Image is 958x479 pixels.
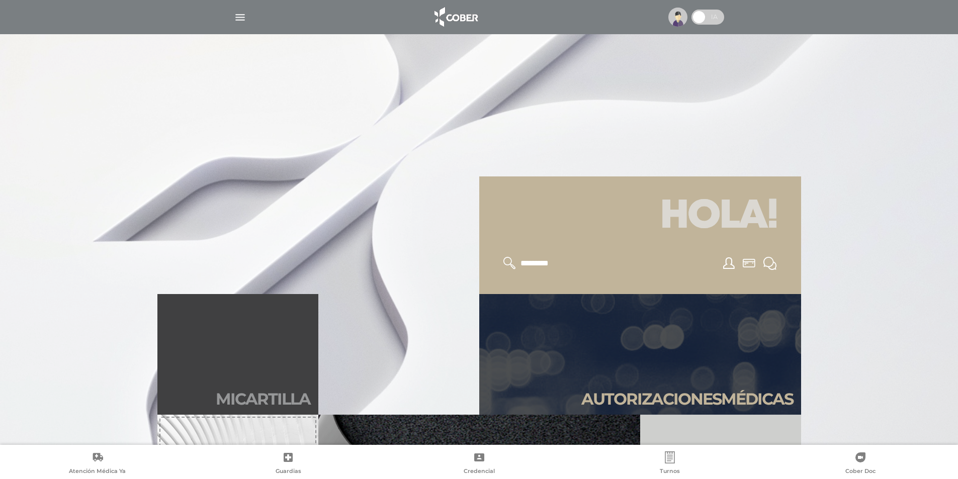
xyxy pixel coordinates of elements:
span: Cober Doc [845,467,876,476]
span: Credencial [464,467,495,476]
h2: Mi car tilla [216,390,310,409]
h2: Autori zaciones médicas [581,390,793,409]
span: Turnos [660,467,680,476]
a: Autorizacionesmédicas [479,294,801,415]
a: Cober Doc [765,451,956,477]
img: logo_cober_home-white.png [429,5,482,29]
img: Cober_menu-lines-white.svg [234,11,246,24]
h1: Hola! [491,188,789,245]
a: Atención Médica Ya [2,451,193,477]
a: Turnos [574,451,765,477]
a: Credencial [384,451,574,477]
span: Guardias [276,467,301,476]
a: Guardias [193,451,383,477]
img: profile-placeholder.svg [668,8,687,27]
a: Micartilla [157,294,318,415]
span: Atención Médica Ya [69,467,126,476]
